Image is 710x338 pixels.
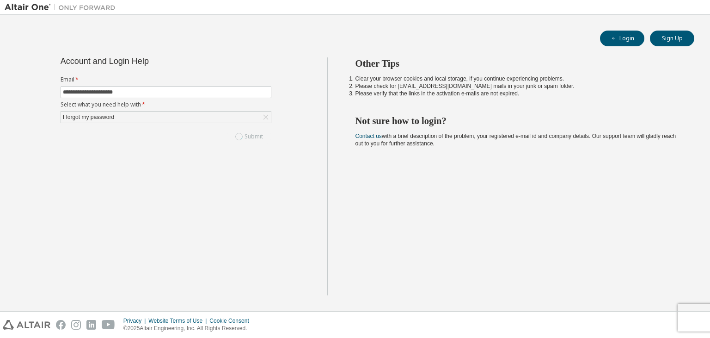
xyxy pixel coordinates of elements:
[71,320,81,330] img: instagram.svg
[61,76,271,83] label: Email
[650,31,694,46] button: Sign Up
[600,31,644,46] button: Login
[5,3,120,12] img: Altair One
[123,325,255,332] p: © 2025 Altair Engineering, Inc. All Rights Reserved.
[209,317,254,325] div: Cookie Consent
[61,112,116,122] div: I forgot my password
[56,320,66,330] img: facebook.svg
[355,133,382,139] a: Contact us
[61,112,271,123] div: I forgot my password
[61,101,271,108] label: Select what you need help with
[355,133,676,147] span: with a brief description of the problem, your registered e-mail id and company details. Our suppo...
[61,57,229,65] div: Account and Login Help
[3,320,50,330] img: altair_logo.svg
[355,57,678,69] h2: Other Tips
[355,90,678,97] li: Please verify that the links in the activation e-mails are not expired.
[102,320,115,330] img: youtube.svg
[355,82,678,90] li: Please check for [EMAIL_ADDRESS][DOMAIN_NAME] mails in your junk or spam folder.
[355,115,678,127] h2: Not sure how to login?
[355,75,678,82] li: Clear your browser cookies and local storage, if you continue experiencing problems.
[123,317,148,325] div: Privacy
[86,320,96,330] img: linkedin.svg
[148,317,209,325] div: Website Terms of Use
